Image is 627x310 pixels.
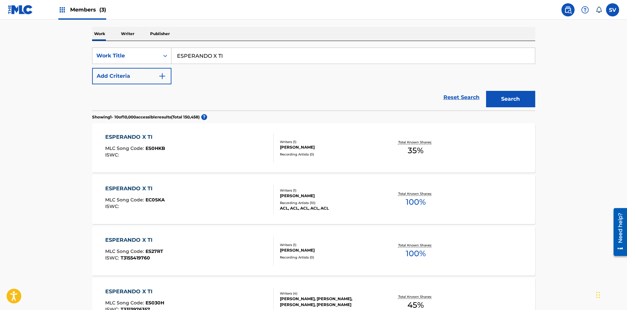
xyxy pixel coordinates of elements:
span: T3155419760 [121,255,150,261]
div: Writers ( 1 ) [280,188,379,193]
img: help [581,6,589,14]
p: Total Known Shares: [398,140,433,145]
div: ACL, ACL, ACL, ACL, ACL [280,205,379,211]
button: Search [486,91,535,107]
a: ESPERANDO X TIMLC Song Code:ES27RTISWC:T3155419760Writers (1)[PERSON_NAME]Recording Artists (0)To... [92,226,535,276]
img: search [564,6,572,14]
span: ? [201,114,207,120]
div: Writers ( 1 ) [280,242,379,247]
div: Recording Artists ( 10 ) [280,200,379,205]
div: Writers ( 1 ) [280,139,379,144]
span: MLC Song Code : [105,145,146,151]
div: [PERSON_NAME] [280,144,379,150]
p: Total Known Shares: [398,294,433,299]
span: MLC Song Code : [105,300,146,306]
span: ES27RT [146,248,163,254]
p: Showing 1 - 10 of 10,000 accessible results (Total 150,458 ) [92,114,200,120]
div: User Menu [606,3,619,16]
span: 100 % [406,248,426,259]
div: ESPERANDO X TI [105,288,164,296]
div: Writers ( 4 ) [280,291,379,296]
a: ESPERANDO X TIMLC Song Code:EC0SKAISWC:Writers (1)[PERSON_NAME]Recording Artists (10)ACL, ACL, AC... [92,175,535,224]
img: Top Rightsholders [58,6,66,14]
div: Recording Artists ( 0 ) [280,152,379,157]
div: [PERSON_NAME] [280,247,379,253]
img: MLC Logo [8,5,33,14]
iframe: Chat Widget [594,279,627,310]
div: Recording Artists ( 0 ) [280,255,379,260]
div: ESPERANDO X TI [105,185,165,193]
span: ISWC : [105,255,121,261]
span: ISWC : [105,203,121,209]
span: MLC Song Code : [105,248,146,254]
span: 100 % [406,196,426,208]
div: Notifications [596,7,602,13]
div: ESPERANDO X TI [105,236,163,244]
button: Add Criteria [92,68,171,84]
a: Public Search [561,3,575,16]
form: Search Form [92,48,535,111]
div: Work Title [96,52,155,60]
div: ESPERANDO X TI [105,133,165,141]
img: 9d2ae6d4665cec9f34b9.svg [158,72,166,80]
div: [PERSON_NAME] [280,193,379,199]
p: Work [92,27,107,41]
p: Publisher [148,27,172,41]
span: ES0HKB [146,145,165,151]
span: 35 % [408,145,423,156]
p: Writer [119,27,136,41]
div: Widget de chat [594,279,627,310]
a: ESPERANDO X TIMLC Song Code:ES0HKBISWC:Writers (1)[PERSON_NAME]Recording Artists (0)Total Known S... [92,123,535,173]
span: EC0SKA [146,197,165,203]
span: (3) [99,7,106,13]
a: Reset Search [440,90,483,105]
span: ISWC : [105,152,121,158]
div: Help [578,3,592,16]
p: Total Known Shares: [398,243,433,248]
iframe: Resource Center [609,206,627,258]
div: [PERSON_NAME], [PERSON_NAME], [PERSON_NAME], [PERSON_NAME] [280,296,379,308]
div: Arrastrar [596,285,600,305]
p: Total Known Shares: [398,191,433,196]
span: Members [70,6,106,13]
span: MLC Song Code : [105,197,146,203]
span: ES030H [146,300,164,306]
